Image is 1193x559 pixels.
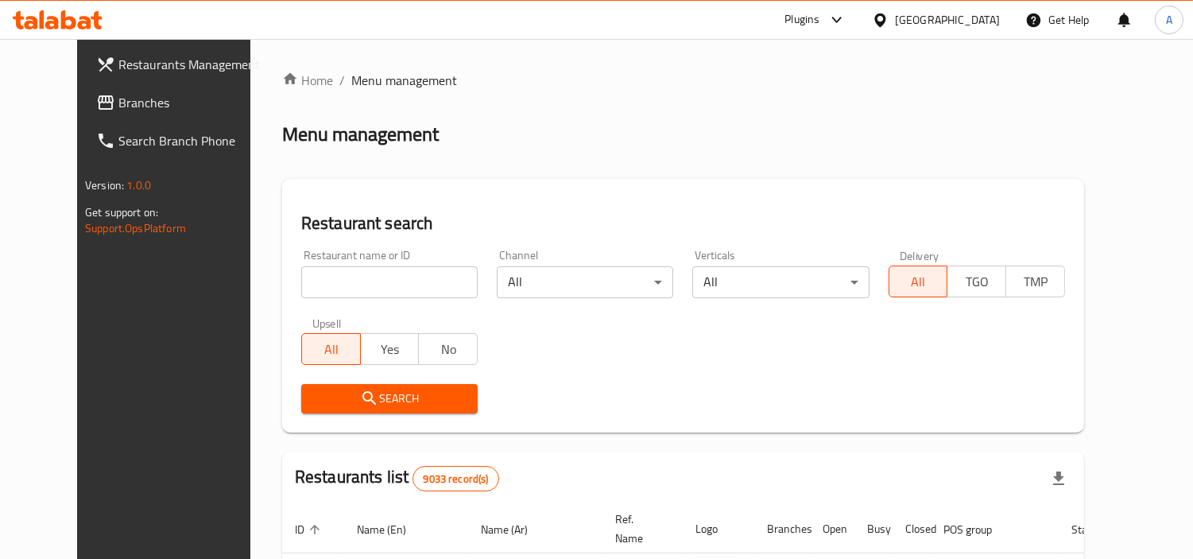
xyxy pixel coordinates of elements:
button: No [418,333,478,365]
span: Name (En) [357,520,427,539]
div: Plugins [784,10,819,29]
span: Menu management [351,71,457,90]
span: 9033 record(s) [413,472,498,487]
h2: Restaurants list [295,465,499,491]
a: Support.OpsPlatform [85,218,186,239]
span: Get support on: [85,202,158,223]
label: Delivery [900,250,939,261]
span: Ref. Name [615,510,664,548]
span: No [425,338,471,361]
span: Version: [85,175,124,196]
button: Yes [360,333,420,365]
span: 1.0.0 [126,175,151,196]
span: ID [295,520,325,539]
span: All [896,270,942,293]
th: Logo [683,505,754,553]
span: Branches [118,93,264,112]
span: Search Branch Phone [118,131,264,150]
span: All [308,338,354,361]
span: TMP [1013,270,1059,293]
button: TMP [1005,266,1065,297]
a: Restaurants Management [83,45,277,83]
th: Open [810,505,854,553]
li: / [339,71,345,90]
input: Search for restaurant name or ID.. [301,266,478,298]
button: Search [301,384,478,413]
button: All [301,333,361,365]
span: TGO [954,270,1000,293]
span: Yes [367,338,413,361]
button: All [889,266,948,297]
a: Home [282,71,333,90]
span: Restaurants Management [118,55,264,74]
label: Upsell [312,317,342,328]
th: Busy [854,505,893,553]
span: A [1166,11,1172,29]
nav: breadcrumb [282,71,1084,90]
div: [GEOGRAPHIC_DATA] [895,11,1000,29]
a: Search Branch Phone [83,122,277,160]
button: TGO [947,266,1006,297]
div: Total records count [413,466,498,491]
h2: Restaurant search [301,212,1065,235]
span: POS group [943,520,1013,539]
a: Branches [83,83,277,122]
div: All [497,266,673,298]
h2: Menu management [282,122,439,147]
div: All [692,266,869,298]
div: Export file [1040,460,1078,498]
span: Status [1071,520,1123,539]
span: Name (Ar) [481,520,548,539]
th: Closed [893,505,931,553]
span: Search [314,389,465,409]
th: Branches [754,505,810,553]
